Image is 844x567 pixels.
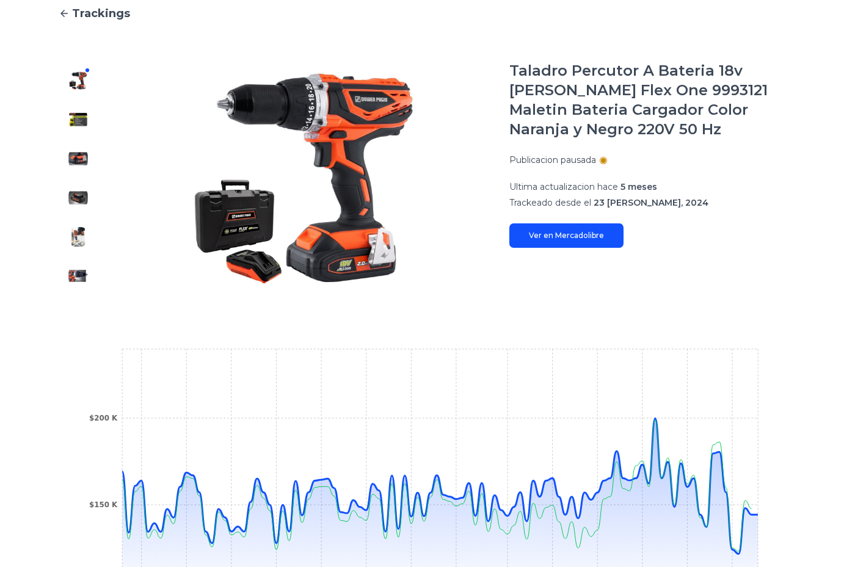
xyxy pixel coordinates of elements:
img: Taladro Percutor A Bateria 18v Dowen Pagio Flex One 9993121 Maletin Bateria Cargador Color Naranj... [68,266,88,286]
img: Taladro Percutor A Bateria 18v Dowen Pagio Flex One 9993121 Maletin Bateria Cargador Color Naranj... [68,110,88,129]
p: Publicacion pausada [509,154,596,166]
img: Taladro Percutor A Bateria 18v Dowen Pagio Flex One 9993121 Maletin Bateria Cargador Color Naranj... [68,71,88,90]
tspan: $200 K [89,414,118,422]
tspan: $150 K [89,500,118,509]
span: Ultima actualizacion hace [509,181,618,192]
a: Trackings [59,5,785,22]
h1: Taladro Percutor A Bateria 18v [PERSON_NAME] Flex One 9993121 Maletin Bateria Cargador Color Nara... [509,61,785,139]
img: Taladro Percutor A Bateria 18v Dowen Pagio Flex One 9993121 Maletin Bateria Cargador Color Naranj... [68,149,88,168]
span: 5 meses [620,181,657,192]
span: Trackings [72,5,130,22]
span: 23 [PERSON_NAME], 2024 [594,197,708,208]
a: Ver en Mercadolibre [509,223,624,248]
img: Taladro Percutor A Bateria 18v Dowen Pagio Flex One 9993121 Maletin Bateria Cargador Color Naranj... [122,61,485,295]
img: Taladro Percutor A Bateria 18v Dowen Pagio Flex One 9993121 Maletin Bateria Cargador Color Naranj... [68,227,88,247]
span: Trackeado desde el [509,197,591,208]
img: Taladro Percutor A Bateria 18v Dowen Pagio Flex One 9993121 Maletin Bateria Cargador Color Naranj... [68,188,88,208]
